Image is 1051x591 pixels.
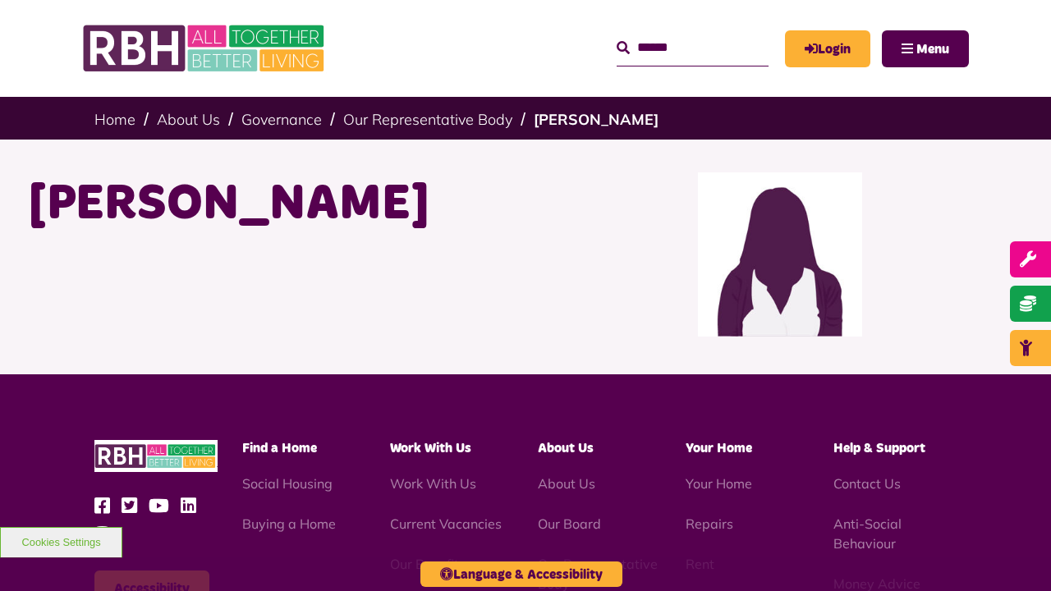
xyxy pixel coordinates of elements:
a: About Us [157,110,220,129]
a: [PERSON_NAME] [534,110,659,129]
iframe: Netcall Web Assistant for live chat [977,517,1051,591]
a: Contact Us [833,475,901,492]
a: Work With Us [390,475,476,492]
a: Our Representative Body [343,110,512,129]
button: Navigation [882,30,969,67]
a: Anti-Social Behaviour [833,515,902,552]
img: Female 3 [698,172,862,337]
a: Home [94,110,135,129]
a: Your Home [686,475,752,492]
a: Current Vacancies [390,515,502,532]
a: Our Benefits [390,556,466,572]
span: Menu [916,43,949,56]
img: RBH [94,440,218,472]
img: RBH [82,16,328,80]
span: Help & Support [833,442,925,455]
a: Repairs [686,515,733,532]
button: Language & Accessibility [420,561,622,587]
a: Governance [241,110,322,129]
span: Find a Home [242,442,317,455]
a: MyRBH [785,30,870,67]
a: Our Board [538,515,601,532]
a: Buying a Home [242,515,336,532]
a: About Us [538,475,595,492]
a: Social Housing [242,475,333,492]
span: About Us [538,442,594,455]
span: Work With Us [390,442,471,455]
span: Your Home [686,442,752,455]
h1: [PERSON_NAME] [29,172,513,236]
a: Rent [686,556,714,572]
